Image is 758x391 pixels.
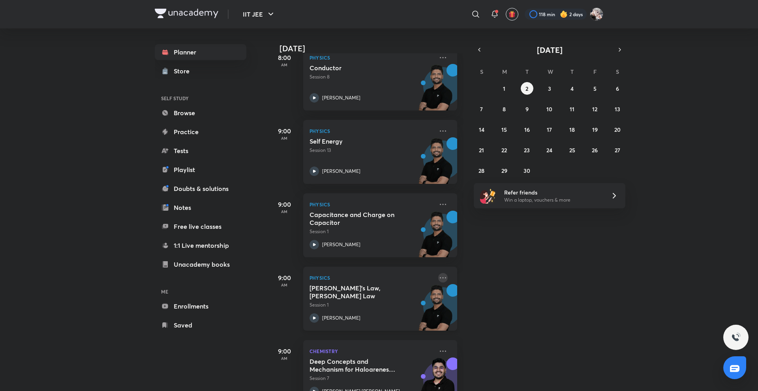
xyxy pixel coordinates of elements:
button: September 24, 2025 [543,144,556,156]
p: Session 1 [310,301,433,309]
abbr: September 24, 2025 [546,146,552,154]
button: September 22, 2025 [498,144,510,156]
h5: 8:00 [268,53,300,62]
img: Navin Raj [590,7,603,21]
img: unacademy [414,284,457,339]
img: Company Logo [155,9,218,18]
abbr: September 25, 2025 [569,146,575,154]
img: unacademy [414,137,457,192]
a: Free live classes [155,219,246,234]
abbr: September 30, 2025 [523,167,530,174]
h6: Refer friends [504,188,601,196]
h5: Conductor [310,64,408,72]
button: September 15, 2025 [498,123,510,136]
button: September 21, 2025 [475,144,488,156]
a: Store [155,63,246,79]
p: Physics [310,273,433,282]
button: September 13, 2025 [611,103,624,115]
a: Unacademy books [155,256,246,272]
p: AM [268,209,300,214]
h5: 9:00 [268,273,300,282]
abbr: Thursday [570,68,574,75]
a: 1:1 Live mentorship [155,238,246,253]
abbr: September 23, 2025 [524,146,530,154]
a: Playlist [155,162,246,178]
a: Notes [155,200,246,215]
p: Physics [310,53,433,62]
button: September 4, 2025 [566,82,578,95]
a: Planner [155,44,246,60]
abbr: September 18, 2025 [569,126,575,133]
abbr: September 3, 2025 [548,85,551,92]
abbr: September 1, 2025 [503,85,505,92]
p: Win a laptop, vouchers & more [504,196,601,204]
button: September 8, 2025 [498,103,510,115]
abbr: Friday [593,68,597,75]
button: September 26, 2025 [589,144,601,156]
button: September 23, 2025 [521,144,533,156]
h6: SELF STUDY [155,92,246,105]
p: Session 13 [310,147,433,154]
p: Session 1 [310,228,433,235]
button: [DATE] [485,44,614,55]
button: September 28, 2025 [475,164,488,177]
a: Company Logo [155,9,218,20]
h5: Self Energy [310,137,408,145]
abbr: September 27, 2025 [615,146,620,154]
img: ttu [731,333,741,342]
button: September 16, 2025 [521,123,533,136]
h4: [DATE] [280,44,465,53]
a: Saved [155,317,246,333]
abbr: Sunday [480,68,483,75]
button: September 2, 2025 [521,82,533,95]
abbr: September 2, 2025 [525,85,528,92]
p: [PERSON_NAME] [322,168,360,175]
abbr: September 10, 2025 [546,105,552,113]
button: September 10, 2025 [543,103,556,115]
abbr: September 17, 2025 [547,126,552,133]
abbr: Tuesday [525,68,529,75]
h5: Capacitance and Charge on Capacitor [310,211,408,226]
p: AM [268,62,300,67]
p: Session 8 [310,73,433,80]
button: September 12, 2025 [589,103,601,115]
button: September 5, 2025 [589,82,601,95]
a: Browse [155,105,246,121]
button: September 18, 2025 [566,123,578,136]
p: Chemistry [310,346,433,356]
abbr: September 19, 2025 [592,126,598,133]
abbr: September 11, 2025 [570,105,574,113]
button: September 17, 2025 [543,123,556,136]
abbr: Saturday [616,68,619,75]
abbr: September 13, 2025 [615,105,620,113]
h6: ME [155,285,246,298]
abbr: September 15, 2025 [501,126,507,133]
abbr: September 9, 2025 [525,105,529,113]
abbr: September 5, 2025 [593,85,597,92]
a: Tests [155,143,246,159]
img: unacademy [414,211,457,265]
button: September 9, 2025 [521,103,533,115]
a: Enrollments [155,298,246,314]
p: Session 7 [310,375,433,382]
button: September 14, 2025 [475,123,488,136]
button: September 3, 2025 [543,82,556,95]
h5: 9:00 [268,200,300,209]
img: streak [560,10,568,18]
h5: 9:00 [268,126,300,136]
span: [DATE] [537,45,563,55]
abbr: September 7, 2025 [480,105,483,113]
button: September 6, 2025 [611,82,624,95]
button: September 11, 2025 [566,103,578,115]
abbr: September 12, 2025 [592,105,597,113]
abbr: September 14, 2025 [479,126,484,133]
div: Store [174,66,194,76]
a: Doubts & solutions [155,181,246,196]
h5: Deep Concepts and Mechanism for Haloarenes including CPs and N-Rxns [310,357,408,373]
button: September 25, 2025 [566,144,578,156]
abbr: Monday [502,68,507,75]
abbr: September 4, 2025 [570,85,574,92]
abbr: September 26, 2025 [592,146,598,154]
abbr: September 29, 2025 [501,167,507,174]
button: September 30, 2025 [521,164,533,177]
